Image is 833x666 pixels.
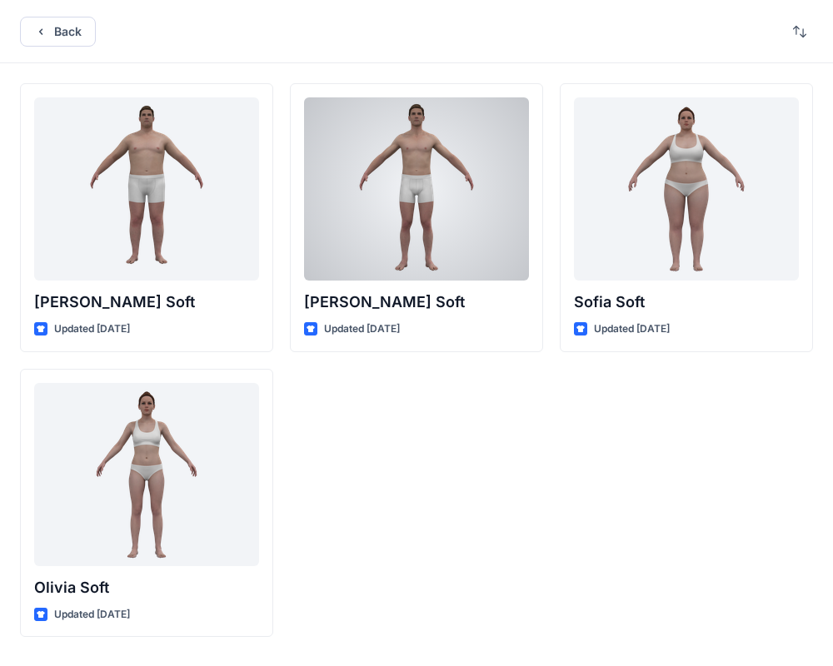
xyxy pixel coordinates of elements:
a: Sofia Soft [574,97,799,281]
p: Updated [DATE] [54,321,130,338]
a: Olivia Soft [34,383,259,566]
p: Sofia Soft [574,291,799,314]
button: Back [20,17,96,47]
a: Joseph Soft [34,97,259,281]
p: Olivia Soft [34,576,259,599]
p: [PERSON_NAME] Soft [304,291,529,314]
a: Oliver Soft [304,97,529,281]
p: Updated [DATE] [324,321,400,338]
p: [PERSON_NAME] Soft [34,291,259,314]
p: Updated [DATE] [594,321,670,338]
p: Updated [DATE] [54,606,130,624]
